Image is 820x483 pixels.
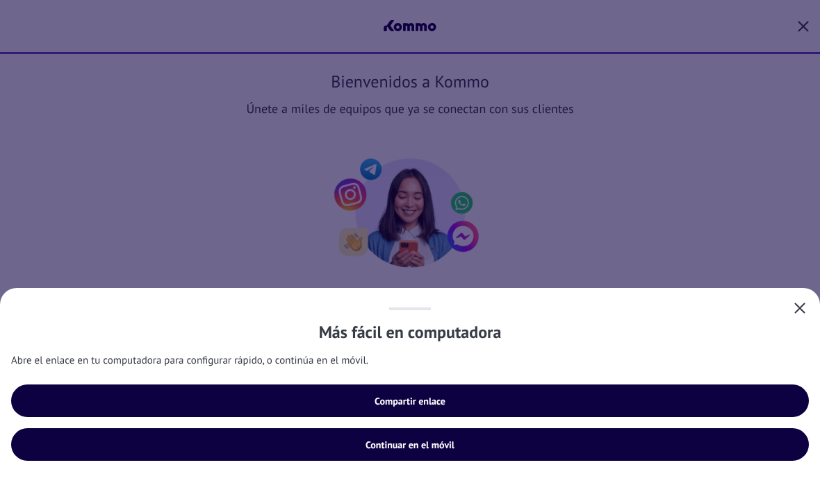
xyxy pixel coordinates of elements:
button: Continuar en el móvil [11,428,809,461]
span: Compartir enlace [375,396,445,406]
span: Continuar en el móvil [366,440,454,450]
span: Abre el enlace en tu computadora para configurar rápido, o continúa en el móvil. [11,354,809,368]
h2: Más fácil en computadora [319,321,502,343]
button: Compartir enlace [11,384,809,417]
